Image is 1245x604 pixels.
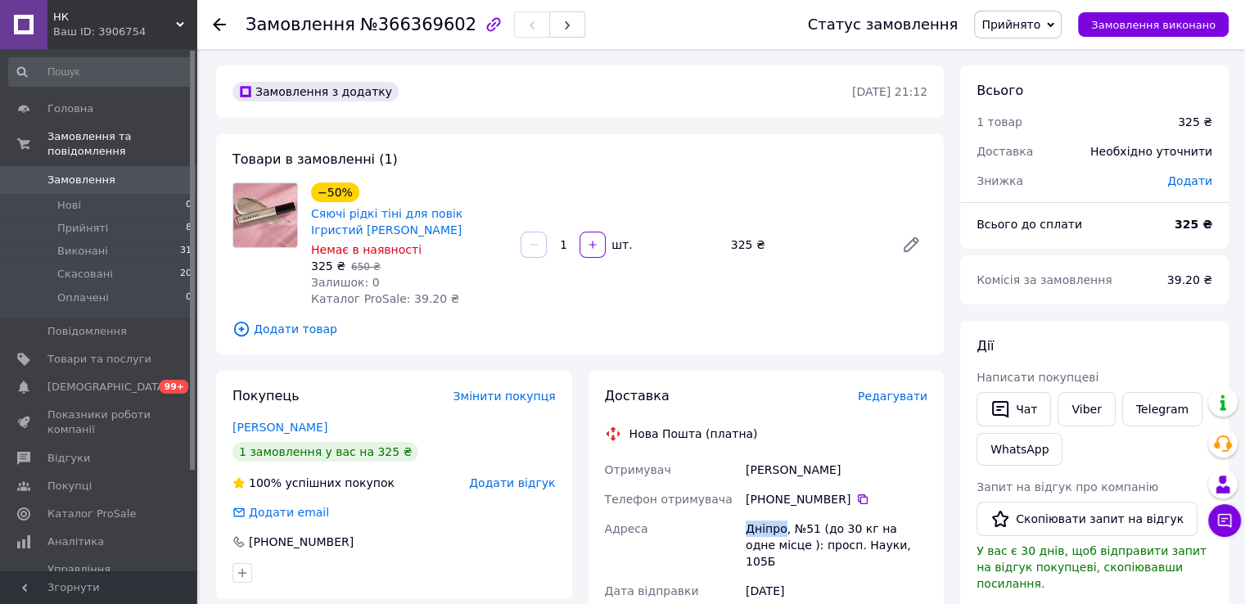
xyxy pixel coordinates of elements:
[186,198,192,213] span: 0
[232,82,399,101] div: Замовлення з додатку
[977,115,1022,128] span: 1 товар
[977,480,1158,494] span: Запит на відгук про компанію
[981,18,1040,31] span: Прийнято
[47,352,151,367] span: Товари та послуги
[53,10,176,25] span: НК
[977,544,1207,590] span: У вас є 30 днів, щоб відправити запит на відгук покупцеві, скопіювавши посилання.
[213,16,226,33] div: Повернутися назад
[360,15,476,34] span: №366369602
[47,451,90,466] span: Відгуки
[47,507,136,521] span: Каталог ProSale
[186,291,192,305] span: 0
[605,388,670,403] span: Доставка
[311,292,459,305] span: Каталог ProSale: 39.20 ₴
[1167,273,1212,286] span: 39.20 ₴
[47,534,104,549] span: Аналітика
[232,421,327,434] a: [PERSON_NAME]
[605,493,733,506] span: Телефон отримувача
[53,25,196,39] div: Ваш ID: 3906754
[1167,174,1212,187] span: Додати
[1208,504,1241,537] button: Чат з покупцем
[605,522,648,535] span: Адреса
[47,173,115,187] span: Замовлення
[453,390,556,403] span: Змінити покупця
[311,243,422,256] span: Немає в наявності
[231,504,331,521] div: Додати email
[605,584,699,597] span: Дата відправки
[247,504,331,521] div: Додати email
[47,562,151,592] span: Управління сайтом
[746,491,927,507] div: [PHONE_NUMBER]
[742,514,931,576] div: Дніпро, №51 (до 30 кг на одне місце ): просп. Науки, 105Б
[180,267,192,282] span: 20
[232,388,300,403] span: Покупець
[1178,114,1212,130] div: 325 ₴
[57,244,108,259] span: Виконані
[232,320,927,338] span: Додати товар
[311,207,462,237] a: Сяючі рідкі тіні для повік Ігристий [PERSON_NAME]
[47,408,151,437] span: Показники роботи компанії
[1080,133,1222,169] div: Необхідно уточнити
[57,291,109,305] span: Оплачені
[57,267,113,282] span: Скасовані
[311,259,345,273] span: 325 ₴
[232,151,398,167] span: Товари в замовленні (1)
[247,534,355,550] div: [PHONE_NUMBER]
[742,455,931,485] div: [PERSON_NAME]
[977,174,1023,187] span: Знижка
[605,463,671,476] span: Отримувач
[1122,392,1202,426] a: Telegram
[160,380,188,394] span: 99+
[57,221,108,236] span: Прийняті
[607,237,634,253] div: шт.
[249,476,282,489] span: 100%
[977,145,1033,158] span: Доставка
[469,476,555,489] span: Додати відгук
[977,218,1082,231] span: Всього до сплати
[57,198,81,213] span: Нові
[246,15,355,34] span: Замовлення
[724,233,888,256] div: 325 ₴
[808,16,959,33] div: Статус замовлення
[895,228,927,261] a: Редагувати
[311,276,380,289] span: Залишок: 0
[977,433,1062,466] a: WhatsApp
[186,221,192,236] span: 8
[233,183,297,247] img: Сяючі рідкі тіні для повік Ігристий Mary Kay
[47,324,127,339] span: Повідомлення
[47,380,169,394] span: [DEMOGRAPHIC_DATA]
[1078,12,1229,37] button: Замовлення виконано
[311,183,359,202] div: −50%
[232,442,418,462] div: 1 замовлення у вас на 325 ₴
[47,479,92,494] span: Покупці
[47,101,93,116] span: Головна
[977,371,1098,384] span: Написати покупцеві
[852,85,927,98] time: [DATE] 21:12
[232,475,395,491] div: успішних покупок
[858,390,927,403] span: Редагувати
[180,244,192,259] span: 31
[1091,19,1216,31] span: Замовлення виконано
[351,261,381,273] span: 650 ₴
[977,273,1112,286] span: Комісія за замовлення
[977,338,994,354] span: Дії
[47,129,196,159] span: Замовлення та повідомлення
[8,57,193,87] input: Пошук
[977,502,1198,536] button: Скопіювати запит на відгук
[1058,392,1115,426] a: Viber
[1175,218,1212,231] b: 325 ₴
[977,392,1051,426] button: Чат
[977,83,1023,98] span: Всього
[625,426,762,442] div: Нова Пошта (платна)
